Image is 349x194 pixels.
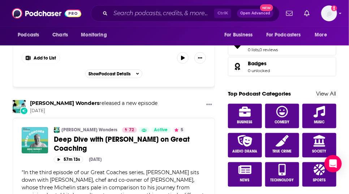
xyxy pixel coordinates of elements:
[12,6,81,20] img: Podchaser - Follow, Share and Rate Podcasts
[228,90,291,97] a: Top Podcast Categories
[228,57,336,76] span: Badges
[237,120,253,125] span: Business
[275,120,289,125] span: Comedy
[321,5,337,21] button: Show profile menu
[301,7,313,19] a: Show notifications dropdown
[302,104,336,128] a: Music
[54,135,206,153] a: Deep Dive with [PERSON_NAME] on Great Coaching
[111,8,214,19] input: Search podcasts, credits, & more...
[89,157,102,162] div: [DATE]
[230,41,245,51] a: Likes
[302,133,336,158] a: Society
[310,28,336,42] button: open menu
[315,30,327,40] span: More
[228,104,262,128] a: Business
[321,5,337,21] span: Logged in as csummie
[248,47,259,52] a: 0 lists
[13,28,48,42] button: open menu
[331,5,337,11] svg: Add a profile image
[20,107,28,115] div: New Episode
[129,127,134,134] span: 72
[314,120,324,125] span: Music
[321,5,337,21] img: User Profile
[270,178,294,183] span: Technology
[224,30,253,40] span: For Business
[22,127,48,154] img: Deep Dive with Eric Ripert on Great Coaching
[265,162,299,187] a: Technology
[48,28,72,42] a: Charts
[283,7,296,19] a: Show notifications dropdown
[154,127,168,134] span: Active
[91,5,280,22] div: Search podcasts, credits, & more...
[203,100,215,109] button: Show More Button
[61,127,117,133] a: [PERSON_NAME] Wonders
[54,156,83,163] button: 57m 13s
[272,150,292,154] span: True Crime
[151,127,171,133] a: Active
[13,100,26,113] img: Kelly Corrigan Wonders
[122,127,137,133] a: 72
[316,90,336,97] a: View All
[240,178,250,183] span: News
[228,162,262,187] a: News
[266,30,301,40] span: For Podcasters
[30,108,158,114] span: [DATE]
[22,52,60,64] button: Show More Button
[324,155,342,172] div: Open Intercom Messenger
[262,28,311,42] button: open menu
[85,70,142,78] button: ShowPodcast Details
[34,56,56,61] span: Add to List
[30,100,158,107] h3: released a new episode
[89,71,130,76] span: Show Podcast Details
[265,104,299,128] a: Comedy
[54,127,60,133] img: Kelly Corrigan Wonders
[265,133,299,158] a: True Crime
[52,30,68,40] span: Charts
[194,52,206,64] button: Show More Button
[30,100,99,107] a: Kelly Corrigan Wonders
[230,62,245,72] a: Badges
[76,28,116,42] button: open menu
[302,162,336,187] a: Sports
[260,4,273,11] span: New
[18,30,39,40] span: Podcasts
[228,133,262,158] a: Audio Drama
[248,60,267,67] span: Badges
[54,135,190,153] span: Deep Dive with [PERSON_NAME] on Great Coaching
[81,30,107,40] span: Monitoring
[237,9,273,18] button: Open AdvancedNew
[313,178,326,183] span: Sports
[259,47,259,52] span: ,
[259,47,278,52] a: 0 reviews
[248,68,270,73] a: 0 unlocked
[172,127,185,133] button: 5
[248,60,270,67] a: Badges
[232,150,257,154] span: Audio Drama
[214,9,231,18] span: Ctrl K
[240,12,270,15] span: Open Advanced
[228,36,336,56] span: Likes
[312,150,326,154] span: Society
[219,28,262,42] button: open menu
